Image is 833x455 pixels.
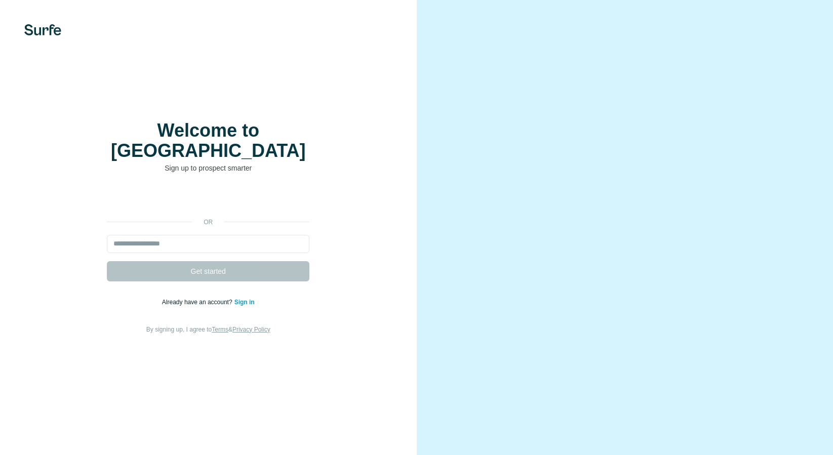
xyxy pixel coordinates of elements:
iframe: Google ile Oturum Açma İletişim Kutusu [625,10,823,163]
h1: Welcome to [GEOGRAPHIC_DATA] [107,120,309,161]
a: Sign in [234,299,255,306]
iframe: Google ile Oturum Açma Düğmesi [102,188,314,211]
p: Sign up to prospect smarter [107,163,309,173]
p: or [192,218,224,227]
span: Already have an account? [162,299,234,306]
span: By signing up, I agree to & [146,326,270,333]
a: Terms [212,326,228,333]
a: Privacy Policy [232,326,270,333]
div: Google ile oturum açın. Yeni sekmede açılır [107,188,309,211]
img: Surfe's logo [24,24,61,35]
